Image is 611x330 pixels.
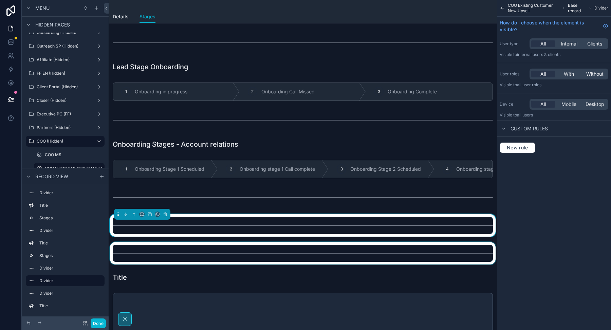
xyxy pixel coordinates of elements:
a: Affiliate (Hidden) [26,54,105,65]
label: Stages [39,316,102,321]
label: Affiliate (Hidden) [37,57,94,62]
label: COO (Hidden) [37,139,91,144]
label: Divider [39,291,102,296]
label: Client Portal (Hidden) [37,84,94,90]
a: Client Portal (Hidden) [26,81,105,92]
span: Clients [587,40,602,47]
span: Mobile [561,101,576,108]
span: Custom rules [511,125,548,132]
span: Record view [35,173,68,180]
span: Internal users & clients [517,52,560,57]
span: Without [586,71,604,77]
a: Details [113,11,129,24]
label: Stages [39,215,102,221]
label: Device [500,102,527,107]
label: COO Existing Customer New Upsell [45,166,113,171]
div: scrollable content [22,184,109,316]
label: User roles [500,71,527,77]
a: COO Existing Customer New Upsell [34,163,105,174]
span: How do I choose when the element is visible? [500,19,600,33]
a: Partners (Hidden) [26,122,105,133]
label: Title [39,203,102,208]
a: Executive PC (FF) [26,109,105,120]
span: New rule [504,145,531,151]
p: Visible to [500,82,608,88]
a: Stages [140,11,155,23]
span: All [540,101,546,108]
label: Divider [39,278,99,283]
label: Title [39,303,102,309]
label: Onboarding (Hidden) [37,30,94,35]
label: Title [39,240,102,246]
span: All [540,71,546,77]
a: COO (Hidden) [26,136,105,147]
button: New rule [500,142,535,153]
span: Stages [140,13,155,20]
label: FF EN (Hidden) [37,71,94,76]
label: Partners (Hidden) [37,125,94,130]
span: All user roles [517,82,541,87]
label: Divider [39,190,102,196]
span: all users [517,112,533,117]
label: Divider [39,265,102,271]
label: Outreach SP (Hidden) [37,43,94,49]
label: Stages [39,253,102,258]
label: Divider [39,228,102,233]
a: How do I choose when the element is visible? [500,19,608,33]
span: Internal [561,40,577,47]
span: Divider [594,5,608,11]
p: Visible to [500,112,608,118]
a: Closer (Hidden) [26,95,105,106]
span: Details [113,13,129,20]
label: User type [500,41,527,47]
label: Executive PC (FF) [37,111,94,117]
span: All [540,40,546,47]
label: COO MS [45,152,103,158]
span: COO Existing Customer New Upsell [508,3,559,14]
label: Closer (Hidden) [37,98,94,103]
span: Hidden pages [35,21,70,28]
span: Desktop [586,101,604,108]
a: Outreach SP (Hidden) [26,41,105,52]
span: With [564,71,574,77]
span: Base record [568,3,586,14]
a: Onboarding (Hidden) [26,27,105,38]
p: Visible to [500,52,608,57]
span: Menu [35,5,50,12]
a: COO MS [34,149,105,160]
button: Done [91,318,106,328]
a: FF EN (Hidden) [26,68,105,79]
